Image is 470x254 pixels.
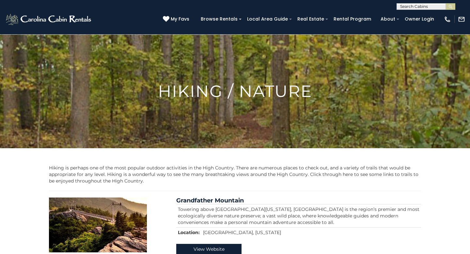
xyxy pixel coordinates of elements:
a: Owner Login [401,14,437,24]
a: My Favs [163,16,191,23]
td: [GEOGRAPHIC_DATA], [US_STATE] [201,227,421,237]
img: mail-regular-white.png [458,16,465,23]
img: White-1-2.png [5,13,93,26]
p: Hiking is perhaps one of the most popular outdoor activities in the High Country. There are numer... [49,165,421,184]
img: Grandfather Mountain [49,198,147,252]
span: My Favs [171,16,189,23]
td: Towering above [GEOGRAPHIC_DATA][US_STATE], [GEOGRAPHIC_DATA] is the region’s premier and most ec... [176,204,421,227]
a: Real Estate [294,14,327,24]
a: Grandfather Mountain [176,197,244,204]
img: phone-regular-white.png [444,16,451,23]
a: Browse Rentals [197,14,241,24]
a: About [377,14,399,24]
a: Local Area Guide [244,14,291,24]
strong: Location: [178,230,200,235]
a: Rental Program [330,14,374,24]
